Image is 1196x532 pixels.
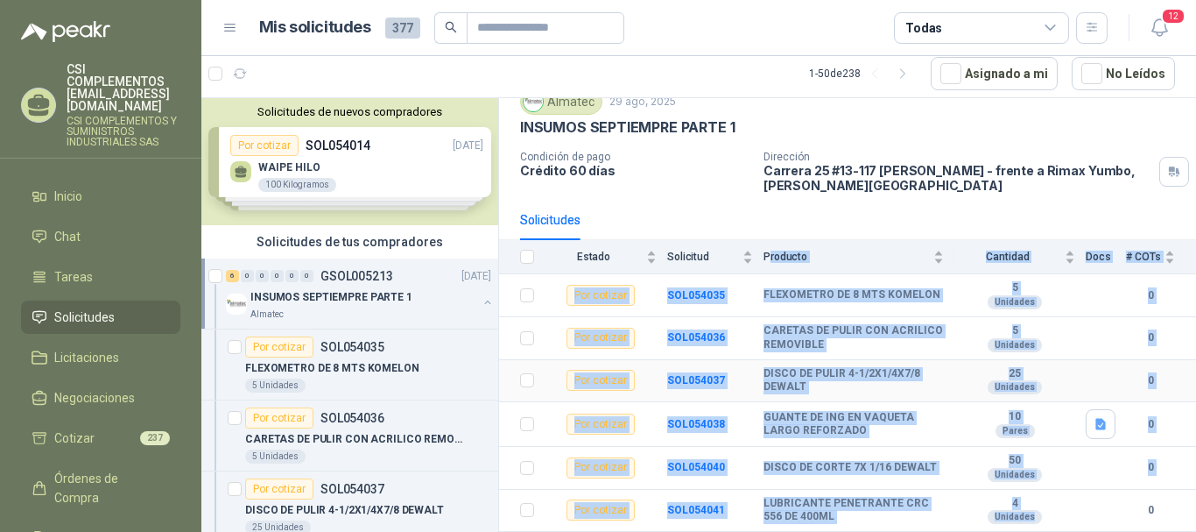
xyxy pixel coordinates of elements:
[988,295,1042,309] div: Unidades
[545,240,667,274] th: Estado
[566,370,635,391] div: Por cotizar
[245,431,463,448] p: CARETAS DE PULIR CON ACRILICO REMOVIBLE
[67,63,180,112] p: CSI COMPLEMENTOS [EMAIL_ADDRESS][DOMAIN_NAME]
[201,330,498,401] a: Por cotizarSOL054035FLEXOMETRO DE 8 MTS KOMELON5 Unidades
[520,163,749,178] p: Crédito 60 días
[566,414,635,435] div: Por cotizar
[763,324,944,351] b: CARETAS DE PULIR CON ACRILICO REMOVIBLE
[954,251,1061,263] span: Cantidad
[285,270,299,282] div: 0
[1126,372,1175,389] b: 0
[1126,416,1175,433] b: 0
[1126,330,1175,346] b: 0
[21,301,180,334] a: Solicitudes
[320,270,393,282] p: GSOL005213
[1072,57,1175,90] button: No Leídos
[763,461,937,475] b: DISCO DE CORTE 7X 1/16 DEWALT
[67,116,180,147] p: CSI COMPLEMENTOS Y SUMINISTROS INDUSTRIALES SAS
[201,225,498,259] div: Solicitudes de tus compradores
[300,270,313,282] div: 0
[988,468,1042,482] div: Unidades
[566,458,635,479] div: Por cotizar
[954,497,1075,511] b: 4
[954,240,1086,274] th: Cantidad
[667,240,763,274] th: Solicitud
[566,500,635,521] div: Por cotizar
[320,341,384,353] p: SOL054035
[54,267,93,287] span: Tareas
[1126,240,1196,274] th: # COTs
[667,504,725,516] b: SOL054041
[763,240,954,274] th: Producto
[520,118,735,137] p: INSUMOS SEPTIEMPRE PARTE 1
[763,251,930,263] span: Producto
[667,418,725,430] a: SOL054038
[905,18,942,38] div: Todas
[763,151,1152,163] p: Dirección
[21,341,180,374] a: Licitaciones
[1126,251,1161,263] span: # COTs
[320,412,384,424] p: SOL054036
[524,92,543,111] img: Company Logo
[250,308,284,322] p: Almatec
[1086,240,1126,274] th: Docs
[1126,459,1175,476] b: 0
[763,367,944,394] b: DISCO DE PULIR 4-1/2X1/4X7/8 DEWALT
[667,289,725,301] a: SOL054035
[1143,12,1175,44] button: 12
[763,497,944,524] b: LUBRICANTE PENETRANTE CRC 556 DE 400ML
[763,288,940,302] b: FLEXOMETRO DE 8 MTS KOMELON
[763,411,944,438] b: GUANTE DE ING EN VAQUETA LARGO REFORZADO
[245,337,313,358] div: Por cotizar
[250,289,412,306] p: INSUMOS SEPTIEMPRE PARTE 1
[988,510,1042,524] div: Unidades
[245,450,306,464] div: 5 Unidades
[201,98,498,225] div: Solicitudes de nuevos compradoresPor cotizarSOL054014[DATE] WAIPE HILO100 KilogramosPor cotizarSO...
[54,469,164,507] span: Órdenes de Compra
[54,308,115,327] span: Solicitudes
[245,479,313,500] div: Por cotizar
[954,367,1075,381] b: 25
[21,422,180,455] a: Cotizar237
[140,431,170,445] span: 237
[954,410,1075,424] b: 10
[667,251,739,263] span: Solicitud
[609,94,676,110] p: 29 ago, 2025
[226,294,247,315] img: Company Logo
[256,270,269,282] div: 0
[54,227,81,246] span: Chat
[320,483,384,495] p: SOL054037
[667,331,725,344] a: SOL054036
[201,401,498,472] a: Por cotizarSOL054036CARETAS DE PULIR CON ACRILICO REMOVIBLE5 Unidades
[763,163,1152,193] p: Carrera 25 #13-117 [PERSON_NAME] - frente a Rimax Yumbo , [PERSON_NAME][GEOGRAPHIC_DATA]
[245,360,419,377] p: FLEXOMETRO DE 8 MTS KOMELON
[21,21,110,42] img: Logo peakr
[520,89,602,115] div: Almatec
[566,285,635,306] div: Por cotizar
[954,281,1075,295] b: 5
[21,462,180,514] a: Órdenes de Compra
[226,270,239,282] div: 6
[245,379,306,393] div: 5 Unidades
[271,270,284,282] div: 0
[667,461,725,473] a: SOL054040
[667,374,725,387] a: SOL054037
[520,151,749,163] p: Condición de pago
[54,348,119,367] span: Licitaciones
[245,408,313,429] div: Por cotizar
[54,388,135,408] span: Negociaciones
[208,105,491,118] button: Solicitudes de nuevos compradores
[545,251,643,263] span: Estado
[1126,287,1175,304] b: 0
[809,60,917,88] div: 1 - 50 de 238
[1161,8,1185,25] span: 12
[226,266,495,322] a: 6 0 0 0 0 0 GSOL005213[DATE] Company LogoINSUMOS SEPTIEMPRE PARTE 1Almatec
[954,324,1075,338] b: 5
[241,270,254,282] div: 0
[520,210,580,230] div: Solicitudes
